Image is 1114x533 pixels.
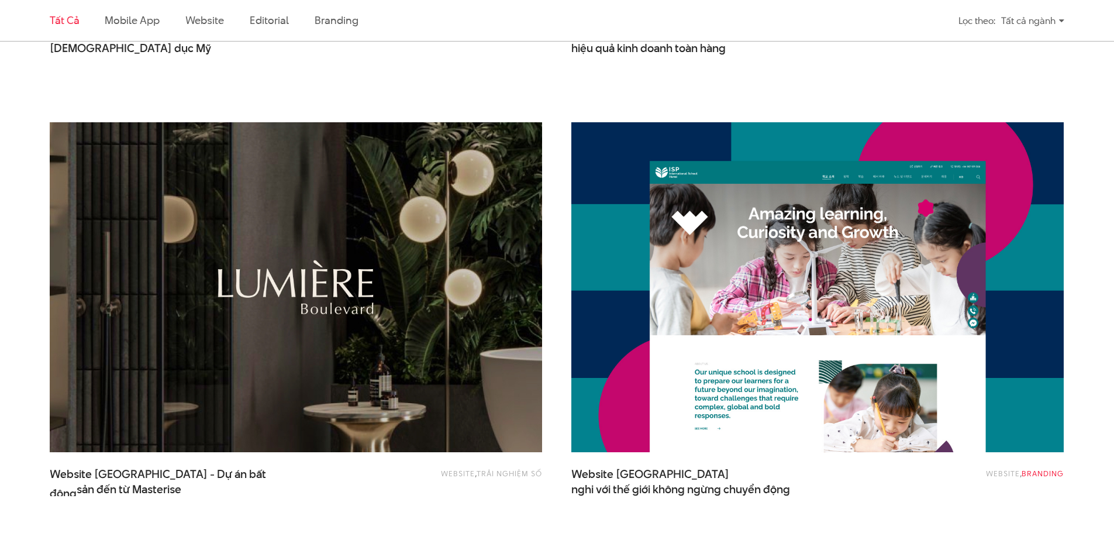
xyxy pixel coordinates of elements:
span: Website [GEOGRAPHIC_DATA] [571,467,805,496]
div: Tất cả ngành [1001,11,1064,31]
span: [DEMOGRAPHIC_DATA] [50,40,172,56]
span: nghi với thế giới không ngừng chuyển động [571,482,790,497]
span: hiệu quả kinh doanh toàn hàng [571,41,726,56]
a: Branding [1022,468,1064,479]
img: Website Lumiere Boulevard dự án bất động sản [50,122,542,452]
img: Thiết kế WebsiteTrường Quốc tế Westlink [571,122,1064,452]
a: Mobile app [105,13,159,27]
a: Website [GEOGRAPHIC_DATA] - Dự án bất độngsản đến từ Masterise [50,467,284,496]
span: Mỹ [196,40,211,56]
a: Website [986,468,1020,479]
span: dục [174,40,194,56]
span: sản đến từ Masterise [77,482,181,497]
a: Editorial [250,13,289,27]
span: Website [GEOGRAPHIC_DATA] - Dự án bất động [50,467,284,496]
a: Website [GEOGRAPHIC_DATA]nghi với thế giới không ngừng chuyển động [571,467,805,496]
a: Website [185,13,224,27]
div: , [867,467,1064,490]
div: Lọc theo: [958,11,995,31]
a: Tất cả [50,13,79,27]
div: , [345,467,542,490]
a: Branding [315,13,358,27]
a: Trải nghiệm số [477,468,542,479]
a: Website [441,468,475,479]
